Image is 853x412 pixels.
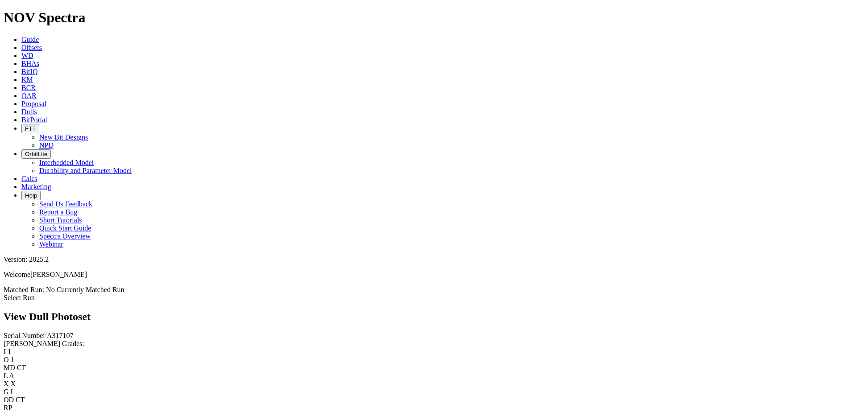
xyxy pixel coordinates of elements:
a: Spectra Overview [39,232,91,240]
a: WD [21,52,33,59]
span: _ [14,404,17,412]
a: Guide [21,36,39,43]
a: Offsets [21,44,42,51]
a: OAR [21,92,37,99]
a: Webinar [39,240,63,248]
span: CT [16,396,25,404]
span: No Currently Matched Run [46,286,124,293]
label: OD [4,396,14,404]
a: KM [21,76,33,83]
label: X [4,380,9,387]
a: BitPortal [21,116,47,124]
span: I [11,388,13,396]
span: X [11,380,16,387]
label: MD [4,364,15,371]
a: Report a Bug [39,208,77,216]
a: Calcs [21,175,37,182]
a: Quick Start Guide [39,224,91,232]
h2: View Dull Photoset [4,311,849,323]
button: FTT [21,124,39,133]
label: I [4,348,6,355]
a: BitIQ [21,68,37,75]
button: Help [21,191,41,200]
a: Proposal [21,100,46,107]
span: [PERSON_NAME] [30,271,87,278]
span: CT [17,364,26,371]
span: 1 [11,356,14,363]
a: BCR [21,84,36,91]
span: OrbitLite [25,151,47,157]
span: FTT [25,125,36,132]
button: OrbitLite [21,149,51,159]
a: BHAs [21,60,39,67]
label: G [4,388,9,396]
a: Dulls [21,108,37,115]
a: Marketing [21,183,51,190]
h1: NOV Spectra [4,9,849,26]
span: 1 [8,348,11,355]
div: Version: 2025.2 [4,255,849,264]
span: Matched Run: [4,286,44,293]
label: O [4,356,9,363]
a: Send Us Feedback [39,200,92,208]
span: Help [25,192,37,199]
a: Durability and Parameter Model [39,167,132,174]
label: L [4,372,8,379]
a: Interbedded Model [39,159,94,166]
span: A [9,372,14,379]
a: Short Tutorials [39,216,82,224]
a: Select Run [4,294,35,301]
label: Serial Number [4,332,46,339]
label: RP [4,404,12,412]
span: A317107 [47,332,74,339]
a: NPD [39,141,54,149]
p: Welcome [4,271,849,279]
div: [PERSON_NAME] Grades: [4,340,849,348]
a: New Bit Designs [39,133,88,141]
